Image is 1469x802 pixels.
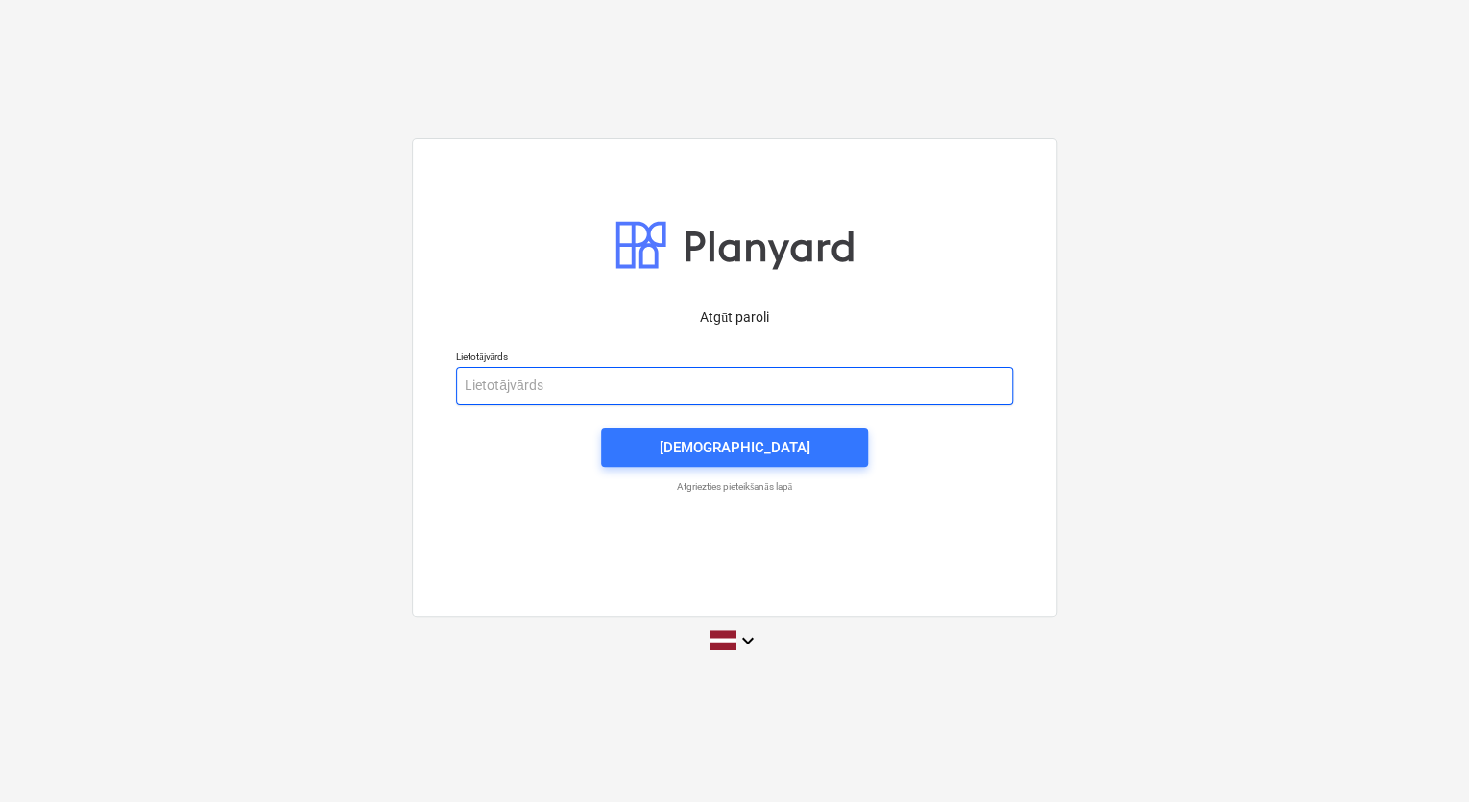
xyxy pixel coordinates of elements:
[456,351,1013,367] p: Lietotājvārds
[456,367,1013,405] input: Lietotājvārds
[601,428,868,467] button: [DEMOGRAPHIC_DATA]
[456,307,1013,328] p: Atgūt paroli
[446,480,1023,493] a: Atgriezties pieteikšanās lapā
[1373,710,1469,802] iframe: Chat Widget
[660,435,810,460] div: [DEMOGRAPHIC_DATA]
[736,629,759,652] i: keyboard_arrow_down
